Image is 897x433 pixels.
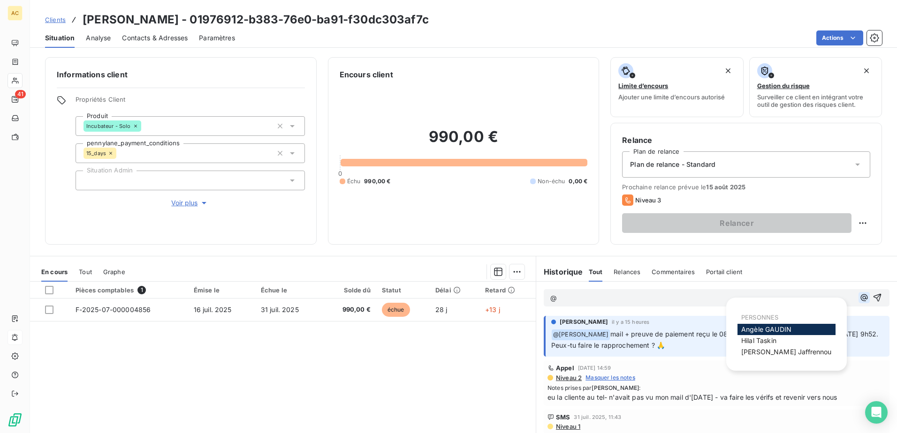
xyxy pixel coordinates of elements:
[622,183,870,191] span: Prochaine relance prévue le
[76,198,305,208] button: Voir plus
[816,30,863,45] button: Actions
[199,33,235,43] span: Paramètres
[435,306,448,314] span: 28 j
[741,348,832,356] span: [PERSON_NAME] Jaffrennou
[551,330,881,349] span: mail + preuve de paiement reçu le 08/08 avec un règlement effectué le [DATE] 9h52. Peux-tu faire ...
[547,392,886,402] span: eu la cliente au tel- n'avait pas vu mon mail d'[DATE] - va faire les vérifs et revenir vers nous
[261,286,317,294] div: Échue le
[382,303,410,317] span: échue
[86,123,131,129] span: Incubateur - Solo
[614,268,640,276] span: Relances
[435,286,474,294] div: Délai
[137,286,146,294] span: 1
[347,177,361,186] span: Échu
[86,150,106,156] span: 15_days
[84,176,91,185] input: Ajouter une valeur
[83,11,429,28] h3: [PERSON_NAME] - 01976912-b383-76e0-ba91-f30dc303af7c
[41,268,68,276] span: En cours
[8,92,22,107] a: 41
[76,306,151,314] span: F-2025-07-000004856
[578,365,611,371] span: [DATE] 14:59
[618,82,668,90] span: Limite d’encours
[550,294,557,302] span: @
[630,160,715,169] span: Plan de relance - Standard
[340,69,393,80] h6: Encours client
[364,177,390,186] span: 990,00 €
[485,306,500,314] span: +13 j
[547,384,886,392] span: Notes prises par :
[103,268,125,276] span: Graphe
[340,127,588,156] h2: 990,00 €
[171,198,209,208] span: Voir plus
[328,305,371,314] span: 990,00 €
[635,196,661,204] span: Niveau 3
[592,384,639,391] span: [PERSON_NAME]
[538,177,565,186] span: Non-échu
[86,33,111,43] span: Analyse
[865,401,888,424] div: Open Intercom Messenger
[555,423,580,430] span: Niveau 1
[706,183,745,191] span: 15 août 2025
[741,325,791,333] span: Angèle GAUDIN
[622,134,870,146] h6: Relance
[741,336,776,344] span: Hilal Taskin
[338,170,342,177] span: 0
[122,33,188,43] span: Contacts & Adresses
[612,319,649,325] span: il y a 15 heures
[757,93,874,108] span: Surveiller ce client en intégrant votre outil de gestion des risques client.
[757,82,810,90] span: Gestion du risque
[45,15,66,24] a: Clients
[141,122,149,130] input: Ajouter une valeur
[328,286,371,294] div: Solde dû
[45,33,75,43] span: Situation
[15,90,26,98] span: 41
[569,177,587,186] span: 0,00 €
[57,69,305,80] h6: Informations client
[749,57,882,117] button: Gestion du risqueSurveiller ce client en intégrant votre outil de gestion des risques client.
[556,413,570,421] span: SMS
[555,374,582,381] span: Niveau 2
[8,412,23,427] img: Logo LeanPay
[618,93,725,101] span: Ajouter une limite d’encours autorisé
[382,286,424,294] div: Statut
[556,364,574,372] span: Appel
[741,314,778,321] span: PERSONNES
[8,6,23,21] div: AC
[652,268,695,276] span: Commentaires
[610,57,743,117] button: Limite d’encoursAjouter une limite d’encours autorisé
[194,306,232,314] span: 16 juil. 2025
[116,149,124,157] input: Ajouter une valeur
[79,268,92,276] span: Tout
[536,266,583,277] h6: Historique
[585,373,635,382] span: Masquer les notes
[552,329,610,340] span: @ [PERSON_NAME]
[76,96,305,109] span: Propriétés Client
[261,306,299,314] span: 31 juil. 2025
[485,286,530,294] div: Retard
[560,318,608,326] span: [PERSON_NAME]
[622,213,851,233] button: Relancer
[45,16,66,23] span: Clients
[589,268,603,276] span: Tout
[76,286,182,294] div: Pièces comptables
[574,414,621,420] span: 31 juil. 2025, 11:43
[706,268,742,276] span: Portail client
[194,286,250,294] div: Émise le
